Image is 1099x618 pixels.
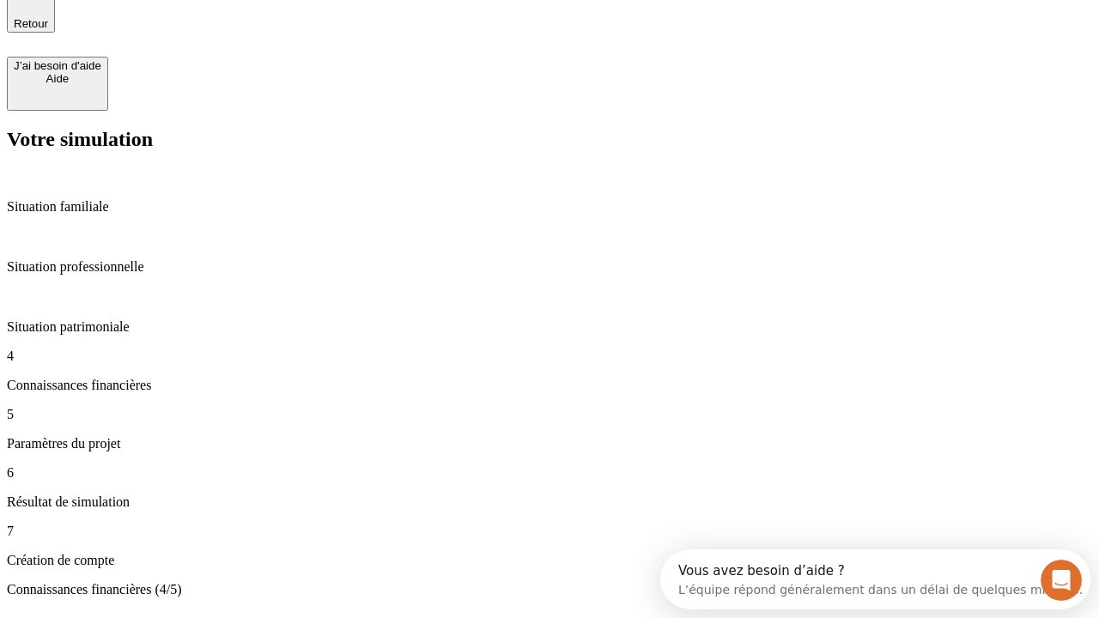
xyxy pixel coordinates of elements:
p: Création de compte [7,553,1092,568]
p: 5 [7,407,1092,422]
p: Situation patrimoniale [7,319,1092,335]
div: Aide [14,72,101,85]
p: Connaissances financières [7,378,1092,393]
p: Connaissances financières (4/5) [7,582,1092,597]
p: Situation professionnelle [7,259,1092,275]
iframe: Intercom live chat discovery launcher [660,549,1090,609]
h2: Votre simulation [7,128,1092,151]
p: 7 [7,524,1092,539]
p: 6 [7,465,1092,481]
div: Vous avez besoin d’aide ? [18,15,422,28]
p: Résultat de simulation [7,494,1092,510]
p: 4 [7,348,1092,364]
p: Paramètres du projet [7,436,1092,451]
button: J’ai besoin d'aideAide [7,57,108,111]
div: Ouvrir le Messenger Intercom [7,7,473,54]
div: L’équipe répond généralement dans un délai de quelques minutes. [18,28,422,46]
p: Situation familiale [7,199,1092,215]
div: J’ai besoin d'aide [14,59,101,72]
span: Retour [14,17,48,30]
iframe: Intercom live chat [1041,560,1082,601]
